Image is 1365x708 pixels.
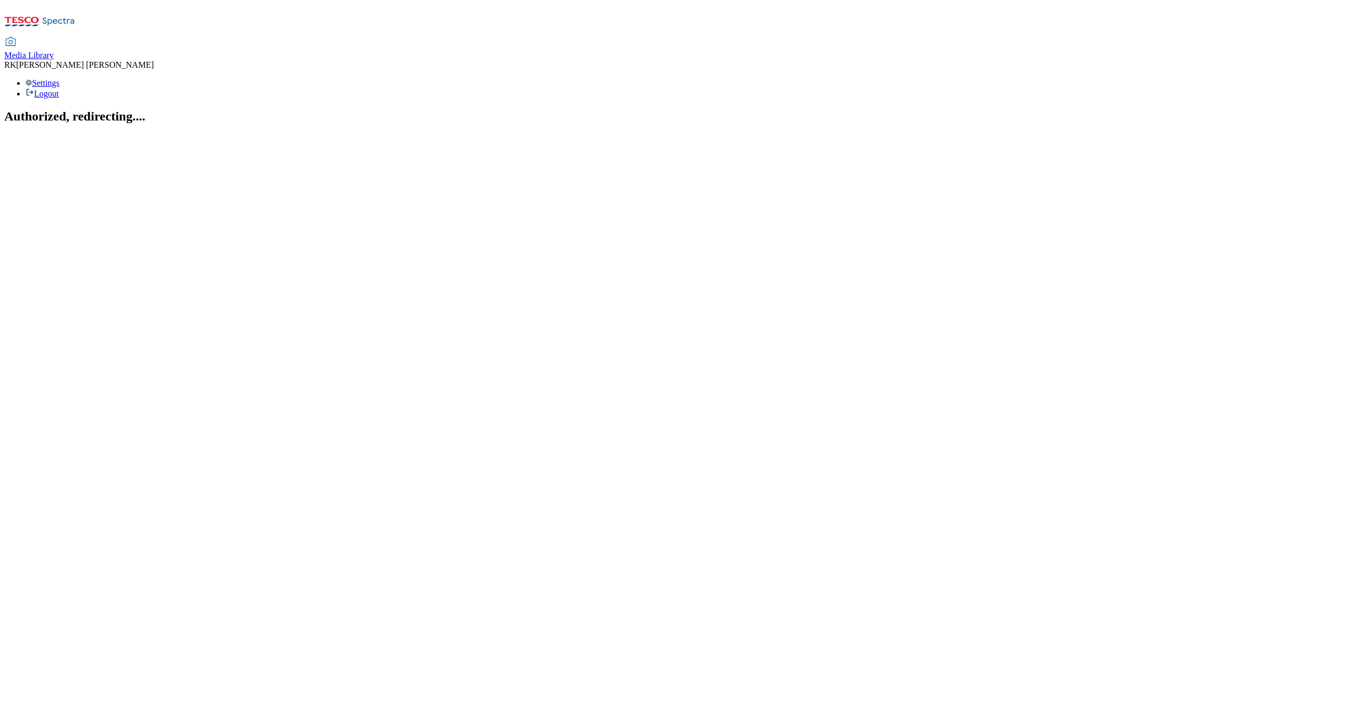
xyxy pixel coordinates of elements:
span: Media Library [4,51,54,60]
a: Settings [26,78,60,87]
a: Logout [26,89,59,98]
span: [PERSON_NAME] [PERSON_NAME] [16,60,154,69]
h2: Authorized, redirecting.... [4,109,1361,124]
span: RK [4,60,16,69]
a: Media Library [4,38,54,60]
